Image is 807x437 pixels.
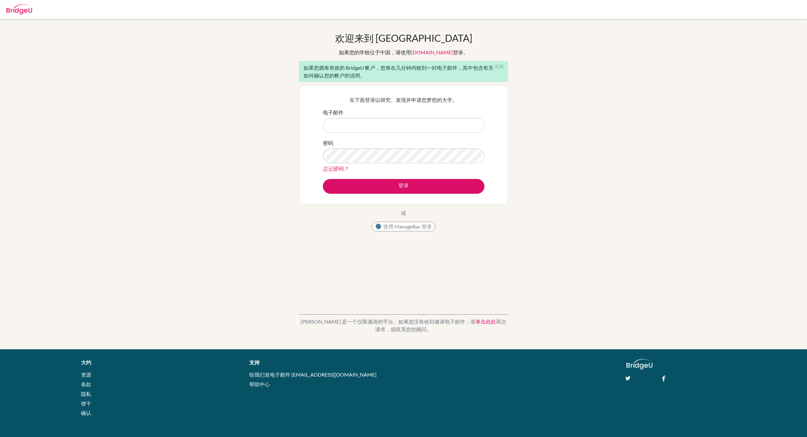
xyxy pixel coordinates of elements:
a: 饼干 [81,400,91,406]
a: 条款 [81,381,91,387]
p: [PERSON_NAME] 是一个仅限邀请的平台。如果您没有收到邀请电子邮件，请 再次请求，或联系您的顾问。 [299,318,508,333]
p: 在下面登录以研究、发现并申请您梦想的大学。 [323,96,484,104]
font: 如果您拥有有效的 BridgeU 帐户，您将在几分钟内收到一封电子邮件，其中包含有关如何确认您的帐户的说明。 [304,65,493,78]
button: 使用 ManageBac 登录 [372,222,435,231]
label: 密码 [323,139,333,147]
label: 电子邮件 [323,109,343,116]
p: 或 [401,209,406,217]
button: 关闭 [490,61,508,71]
a: [DOMAIN_NAME] [411,49,453,55]
img: logo_white@2x-f4f0deed5e89b7ecb1c2cc34c3e3d731f90f0f143d5ea2071677605dd97b5244.png [626,359,652,370]
a: 帮助中心 [249,381,270,387]
div: 大约 [81,359,235,367]
a: 隐私 [81,391,91,397]
img: 桥-U [6,4,32,14]
h1: 欢迎来到 [GEOGRAPHIC_DATA] [335,32,472,44]
button: 登录 [323,179,484,194]
font: 使用 ManageBac 登录 [383,223,432,230]
div: 如果您的学校位于中国，请使用 登录。 [339,49,468,56]
a: 忘记密码？ [323,165,349,172]
a: 资源 [81,371,91,378]
a: 给我们发电子邮件 [EMAIL_ADDRESS][DOMAIN_NAME] [249,371,377,378]
i: 关闭 [494,64,504,68]
a: 确认 [81,410,91,416]
div: 支持 [249,359,395,367]
a: 单击此处 [475,318,496,325]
